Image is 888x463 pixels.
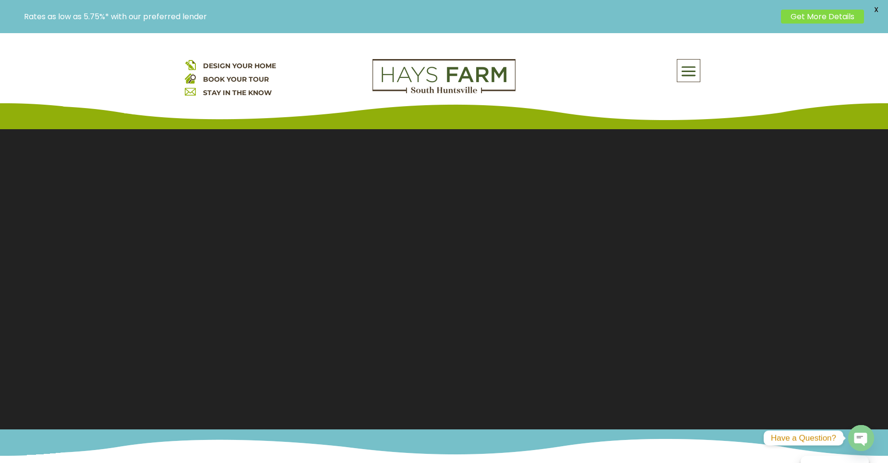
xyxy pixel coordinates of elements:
a: BOOK YOUR TOUR [203,75,269,84]
img: design your home [185,59,196,70]
a: STAY IN THE KNOW [203,88,272,97]
img: book your home tour [185,73,196,84]
img: Logo [372,59,516,94]
a: Get More Details [781,10,864,24]
span: X [869,2,883,17]
p: Rates as low as 5.75%* with our preferred lender [24,12,776,21]
a: hays farm homes huntsville development [372,87,516,96]
a: DESIGN YOUR HOME [203,61,276,70]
